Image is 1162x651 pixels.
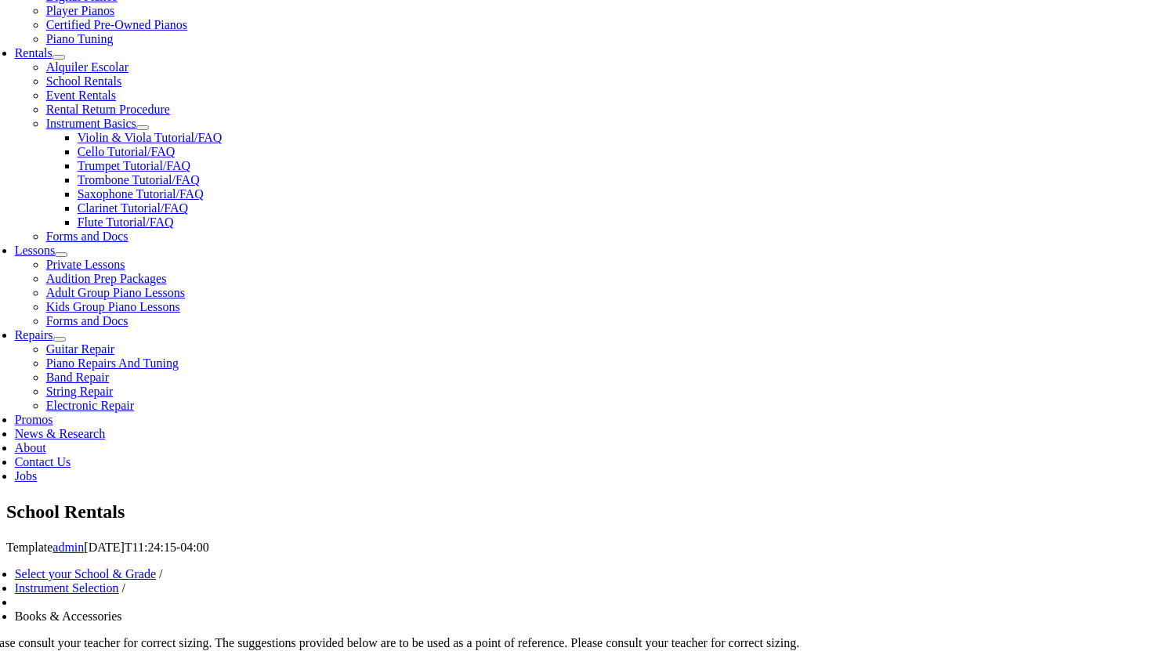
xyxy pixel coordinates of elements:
a: Jobs [15,469,37,483]
a: Kids Group Piano Lessons [46,300,180,313]
a: Flute Tutorial/FAQ [78,215,174,229]
a: Event Rentals [46,89,116,102]
a: String Repair [46,385,114,398]
span: [DATE]T11:24:15-04:00 [84,541,208,554]
a: Band Repair [46,371,109,384]
button: Open submenu of Rentals [52,55,65,60]
a: Adult Group Piano Lessons [46,286,185,299]
a: Electronic Repair [46,399,134,412]
a: About [15,441,46,454]
a: News & Research [15,427,106,440]
a: Audition Prep Packages [46,272,167,285]
a: Alquiler Escolar [46,60,129,74]
a: Private Lessons [46,258,125,271]
section: Page Title Bar [6,499,1156,526]
a: Rentals [15,46,52,60]
li: Books & Accessories [15,609,937,624]
a: Forms and Docs [46,230,129,243]
a: Violin & Viola Tutorial/FAQ [78,131,223,144]
span: / [122,581,125,595]
a: Trumpet Tutorial/FAQ [78,159,190,172]
a: Promos [15,413,53,426]
a: Repairs [15,328,53,342]
a: Trombone Tutorial/FAQ [78,173,200,186]
button: Open submenu of Instrument Basics [136,125,149,130]
span: Template [6,541,52,554]
a: Forms and Docs [46,314,129,327]
a: Instrument Basics [46,117,136,130]
a: Instrument Selection [15,581,119,595]
a: Certified Pre-Owned Pianos [46,18,187,31]
a: admin [52,541,84,554]
button: Open submenu of Repairs [53,337,66,342]
a: Clarinet Tutorial/FAQ [78,201,189,215]
a: Lessons [15,244,56,257]
a: Piano Repairs And Tuning [46,356,179,370]
a: School Rentals [46,74,121,88]
a: Player Pianos [46,4,115,17]
h1: School Rentals [6,499,1156,526]
a: Rental Return Procedure [46,103,170,116]
a: Guitar Repair [46,342,115,356]
button: Open submenu of Lessons [55,252,67,257]
a: Saxophone Tutorial/FAQ [78,187,204,201]
a: Contact Us [15,455,71,468]
a: Cello Tutorial/FAQ [78,145,176,158]
a: Piano Tuning [46,32,114,45]
a: Select your School & Grade [15,567,156,580]
span: / [159,567,162,580]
